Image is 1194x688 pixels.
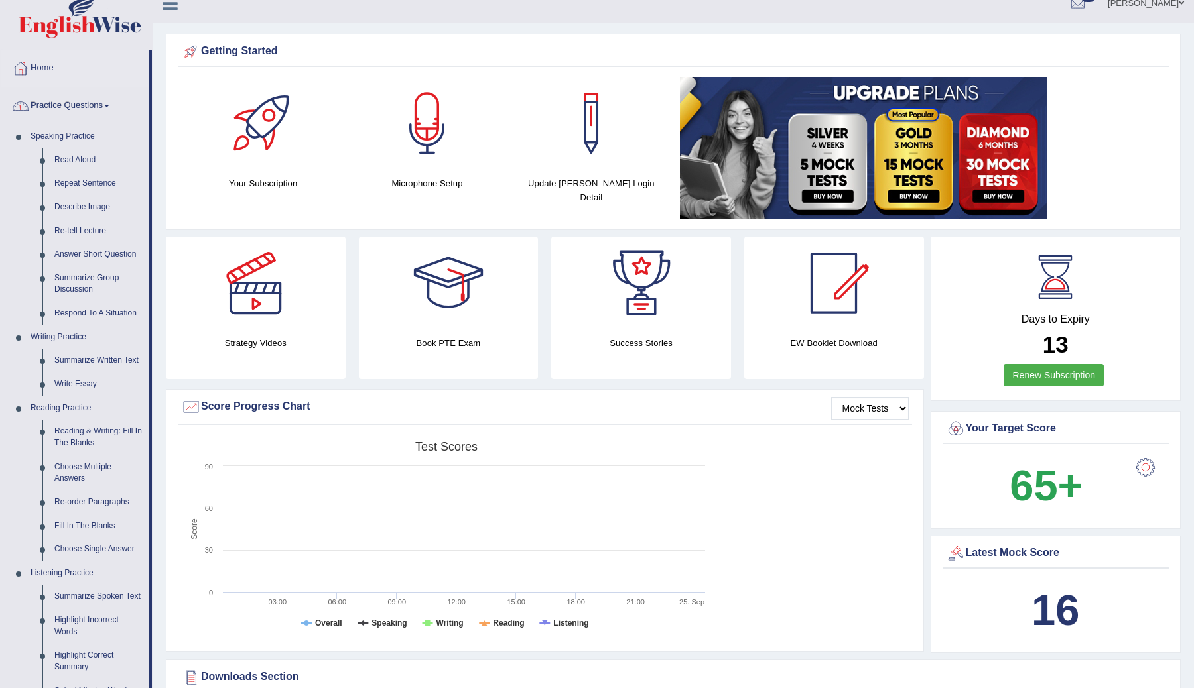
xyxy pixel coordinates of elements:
[48,644,149,679] a: Highlight Correct Summary
[205,463,213,471] text: 90
[679,598,704,606] tspan: 25. Sep
[447,598,466,606] text: 12:00
[328,598,346,606] text: 06:00
[48,490,149,514] a: Re-order Paragraphs
[946,314,1166,325] h4: Days to Expiry
[181,397,909,417] div: Score Progress Chart
[516,176,667,204] h4: Update [PERSON_NAME] Login Detail
[566,598,585,606] text: 18:00
[48,373,149,396] a: Write Essay
[48,420,149,455] a: Reading & Writing: Fill In The Blanks
[744,336,924,350] h4: EW Booklet Download
[48,585,149,608] a: Summarize Spoken Text
[269,598,287,606] text: 03:00
[48,349,149,373] a: Summarize Written Text
[493,618,524,628] tspan: Reading
[205,546,213,554] text: 30
[1,50,149,83] a: Home
[946,544,1166,563] div: Latest Mock Score
[1010,461,1083,510] b: 65+
[48,172,149,196] a: Repeat Sentence
[371,618,407,628] tspan: Speaking
[48,538,149,561] a: Choose Single Answer
[48,196,149,219] a: Describe Image
[415,440,478,453] tspan: Test scores
[553,618,588,628] tspan: Listening
[205,504,213,512] text: 60
[315,618,342,628] tspan: Overall
[1004,364,1104,386] a: Renew Subscription
[352,176,502,190] h4: Microphone Setup
[25,325,149,349] a: Writing Practice
[1043,331,1069,357] b: 13
[48,608,149,644] a: Highlight Incorrect Words
[181,667,1165,687] div: Downloads Section
[181,42,1165,62] div: Getting Started
[507,598,525,606] text: 15:00
[48,266,149,302] a: Summarize Group Discussion
[190,518,199,540] tspan: Score
[680,77,1047,219] img: small5.jpg
[48,243,149,266] a: Answer Short Question
[25,561,149,585] a: Listening Practice
[48,514,149,538] a: Fill In The Blanks
[359,336,539,350] h4: Book PTE Exam
[188,176,338,190] h4: Your Subscription
[25,125,149,148] a: Speaking Practice
[48,455,149,490] a: Choose Multiple Answers
[436,618,464,628] tspan: Writing
[1,87,149,121] a: Practice Questions
[48,302,149,325] a: Respond To A Situation
[48,148,149,172] a: Read Aloud
[25,396,149,420] a: Reading Practice
[166,336,346,350] h4: Strategy Videos
[551,336,731,350] h4: Success Stories
[48,219,149,243] a: Re-tell Lecture
[209,589,213,597] text: 0
[946,419,1166,439] div: Your Target Score
[387,598,406,606] text: 09:00
[1031,586,1079,634] b: 16
[626,598,645,606] text: 21:00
